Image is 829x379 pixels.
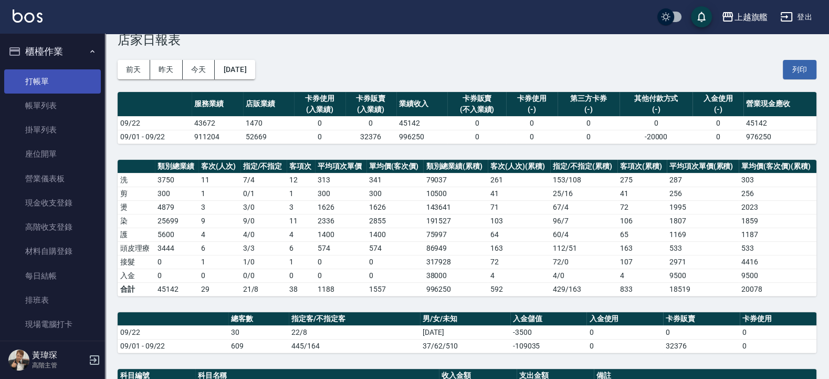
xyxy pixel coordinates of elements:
[4,336,101,361] a: 掃碼打卡
[289,339,420,353] td: 445/164
[315,214,366,228] td: 2336
[667,269,739,282] td: 9500
[287,160,315,173] th: 客項次
[488,200,550,214] td: 71
[4,38,101,65] button: 櫃檯作業
[198,255,240,269] td: 1
[617,200,667,214] td: 72
[743,92,816,117] th: 營業現金應收
[118,160,816,296] table: a dense table
[663,312,740,326] th: 卡券販賣
[192,130,243,144] td: 911204
[198,173,240,187] td: 11
[691,6,712,27] button: save
[287,187,315,200] td: 1
[423,255,488,269] td: 317928
[510,325,587,339] td: -3500
[118,269,155,282] td: 入金
[734,11,768,24] div: 上越旗艦
[118,187,155,200] td: 剪
[192,116,243,130] td: 43672
[663,325,740,339] td: 0
[4,239,101,263] a: 材料自購登錄
[32,361,86,370] p: 高階主管
[287,228,315,241] td: 4
[315,269,366,282] td: 0
[423,200,488,214] td: 143641
[366,255,423,269] td: 0
[739,214,816,228] td: 1859
[118,130,192,144] td: 09/01 - 09/22
[118,255,155,269] td: 接髮
[240,255,287,269] td: 1 / 0
[617,269,667,282] td: 4
[315,160,366,173] th: 平均項次單價
[423,241,488,255] td: 86949
[739,173,816,187] td: 303
[118,325,228,339] td: 09/22
[488,173,550,187] td: 261
[667,214,739,228] td: 1807
[345,116,396,130] td: 0
[783,60,816,79] button: 列印
[739,187,816,200] td: 256
[155,173,198,187] td: 3750
[243,92,294,117] th: 店販業績
[192,92,243,117] th: 服務業績
[240,160,287,173] th: 指定/不指定
[198,269,240,282] td: 0
[488,269,550,282] td: 4
[118,214,155,228] td: 染
[617,228,667,241] td: 65
[739,282,816,296] td: 20078
[586,339,663,353] td: 0
[667,228,739,241] td: 1169
[287,269,315,282] td: 0
[228,325,289,339] td: 30
[622,104,690,115] div: (-)
[198,200,240,214] td: 3
[550,200,617,214] td: 67 / 4
[155,228,198,241] td: 5600
[488,282,550,296] td: 592
[423,160,488,173] th: 類別總業績(累積)
[617,173,667,187] td: 275
[423,187,488,200] td: 10500
[183,60,215,79] button: 今天
[155,187,198,200] td: 300
[423,173,488,187] td: 79037
[509,104,554,115] div: (-)
[667,160,739,173] th: 平均項次單價(累積)
[509,93,554,104] div: 卡券使用
[287,241,315,255] td: 6
[4,264,101,288] a: 每日結帳
[13,9,43,23] img: Logo
[118,173,155,187] td: 洗
[198,214,240,228] td: 9
[4,142,101,166] a: 座位開單
[294,116,345,130] td: 0
[586,325,663,339] td: 0
[420,339,510,353] td: 37/62/510
[740,325,816,339] td: 0
[287,255,315,269] td: 1
[366,241,423,255] td: 574
[667,255,739,269] td: 2971
[450,104,503,115] div: (不入業績)
[315,200,366,214] td: 1626
[396,116,447,130] td: 45142
[558,130,620,144] td: 0
[32,350,86,361] h5: 黃瑋琛
[118,339,228,353] td: 09/01 - 09/22
[739,160,816,173] th: 單均價(客次價)(累積)
[198,282,240,296] td: 29
[488,255,550,269] td: 72
[617,241,667,255] td: 163
[297,93,342,104] div: 卡券使用
[118,228,155,241] td: 護
[118,92,816,144] table: a dense table
[488,228,550,241] td: 64
[740,312,816,326] th: 卡券使用
[560,93,617,104] div: 第三方卡券
[617,214,667,228] td: 106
